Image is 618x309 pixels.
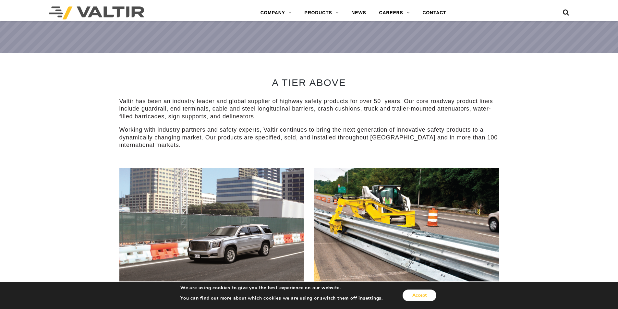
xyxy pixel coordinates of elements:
[403,290,436,301] button: Accept
[345,6,372,19] a: NEWS
[119,98,499,120] p: Valtir has been an industry leader and global supplier of highway safety products for over 50 yea...
[119,77,499,88] h2: A TIER ABOVE
[363,295,382,301] button: settings
[180,295,383,301] p: You can find out more about which cookies we are using or switch them off in .
[298,6,345,19] a: PRODUCTS
[416,6,453,19] a: CONTACT
[373,6,416,19] a: CAREERS
[119,126,499,149] p: Working with industry partners and safety experts, Valtir continues to bring the next generation ...
[180,285,383,291] p: We are using cookies to give you the best experience on our website.
[49,6,144,19] img: Valtir
[254,6,298,19] a: COMPANY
